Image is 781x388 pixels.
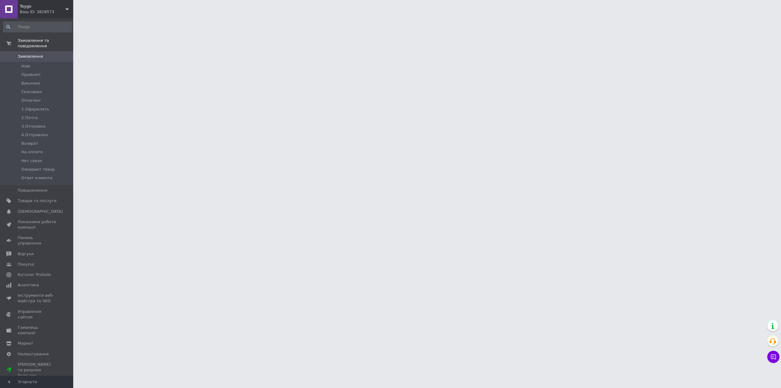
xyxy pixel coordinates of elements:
[21,63,30,69] span: Нові
[18,293,56,304] span: Інструменти веб-майстра та SEO
[21,72,40,78] span: Прийняті
[21,175,52,181] span: Ответ клиента
[21,107,49,112] span: 1.Оформлять
[3,21,72,32] input: Пошук
[18,272,51,277] span: Каталог ProSale
[18,362,56,379] span: [PERSON_NAME] та рахунки
[21,167,55,172] span: Ожидают товар
[18,351,49,357] span: Налаштування
[18,309,56,320] span: Управління сайтом
[18,251,34,257] span: Відгуки
[18,282,39,288] span: Аналітика
[21,115,38,121] span: 2.Почта
[18,209,63,214] span: [DEMOGRAPHIC_DATA]
[21,149,43,155] span: На оплате
[18,219,56,230] span: Показники роботи компанії
[18,198,56,204] span: Товари та послуги
[18,235,56,246] span: Панель управління
[18,262,34,267] span: Покупці
[21,89,42,95] span: Скасовані
[20,9,73,15] div: Ваш ID: 3828573
[18,54,43,59] span: Замовлення
[20,4,66,9] span: Toygo
[18,188,47,193] span: Повідомлення
[18,325,56,336] span: Гаманець компанії
[18,38,73,49] span: Замовлення та повідомлення
[21,141,38,146] span: Возврат
[18,373,56,378] div: Prom топ
[18,341,33,346] span: Маркет
[21,98,41,103] span: Оплачені
[767,351,779,363] button: Чат з покупцем
[21,124,45,129] span: 3.Отправка
[21,81,40,86] span: Виконані
[21,132,48,138] span: 4.Отправлен
[21,158,42,164] span: Нет связи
